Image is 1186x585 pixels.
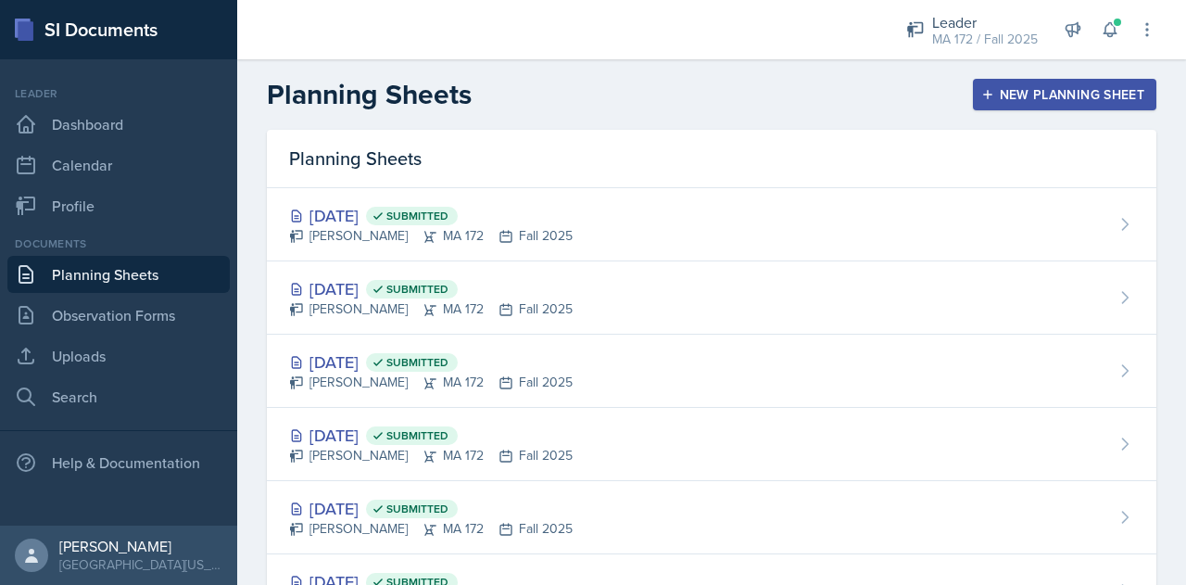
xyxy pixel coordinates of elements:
[289,276,573,301] div: [DATE]
[59,537,222,555] div: [PERSON_NAME]
[267,188,1156,261] a: [DATE] Submitted [PERSON_NAME]MA 172Fall 2025
[267,481,1156,554] a: [DATE] Submitted [PERSON_NAME]MA 172Fall 2025
[7,106,230,143] a: Dashboard
[932,11,1038,33] div: Leader
[7,378,230,415] a: Search
[289,373,573,392] div: [PERSON_NAME] MA 172 Fall 2025
[289,423,573,448] div: [DATE]
[386,282,448,297] span: Submitted
[7,235,230,252] div: Documents
[386,209,448,223] span: Submitted
[289,496,573,521] div: [DATE]
[7,444,230,481] div: Help & Documentation
[267,78,472,111] h2: Planning Sheets
[289,226,573,246] div: [PERSON_NAME] MA 172 Fall 2025
[267,130,1156,188] div: Planning Sheets
[7,337,230,375] a: Uploads
[267,261,1156,335] a: [DATE] Submitted [PERSON_NAME]MA 172Fall 2025
[267,335,1156,408] a: [DATE] Submitted [PERSON_NAME]MA 172Fall 2025
[932,30,1038,49] div: MA 172 / Fall 2025
[7,297,230,334] a: Observation Forms
[386,428,448,443] span: Submitted
[7,256,230,293] a: Planning Sheets
[289,299,573,319] div: [PERSON_NAME] MA 172 Fall 2025
[289,350,573,375] div: [DATE]
[289,203,573,228] div: [DATE]
[289,519,573,539] div: [PERSON_NAME] MA 172 Fall 2025
[7,187,230,224] a: Profile
[386,502,448,516] span: Submitted
[7,146,230,184] a: Calendar
[59,555,222,574] div: [GEOGRAPHIC_DATA][US_STATE] in [GEOGRAPHIC_DATA]
[973,79,1156,110] button: New Planning Sheet
[267,408,1156,481] a: [DATE] Submitted [PERSON_NAME]MA 172Fall 2025
[386,355,448,370] span: Submitted
[7,85,230,102] div: Leader
[985,87,1144,102] div: New Planning Sheet
[289,446,573,465] div: [PERSON_NAME] MA 172 Fall 2025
